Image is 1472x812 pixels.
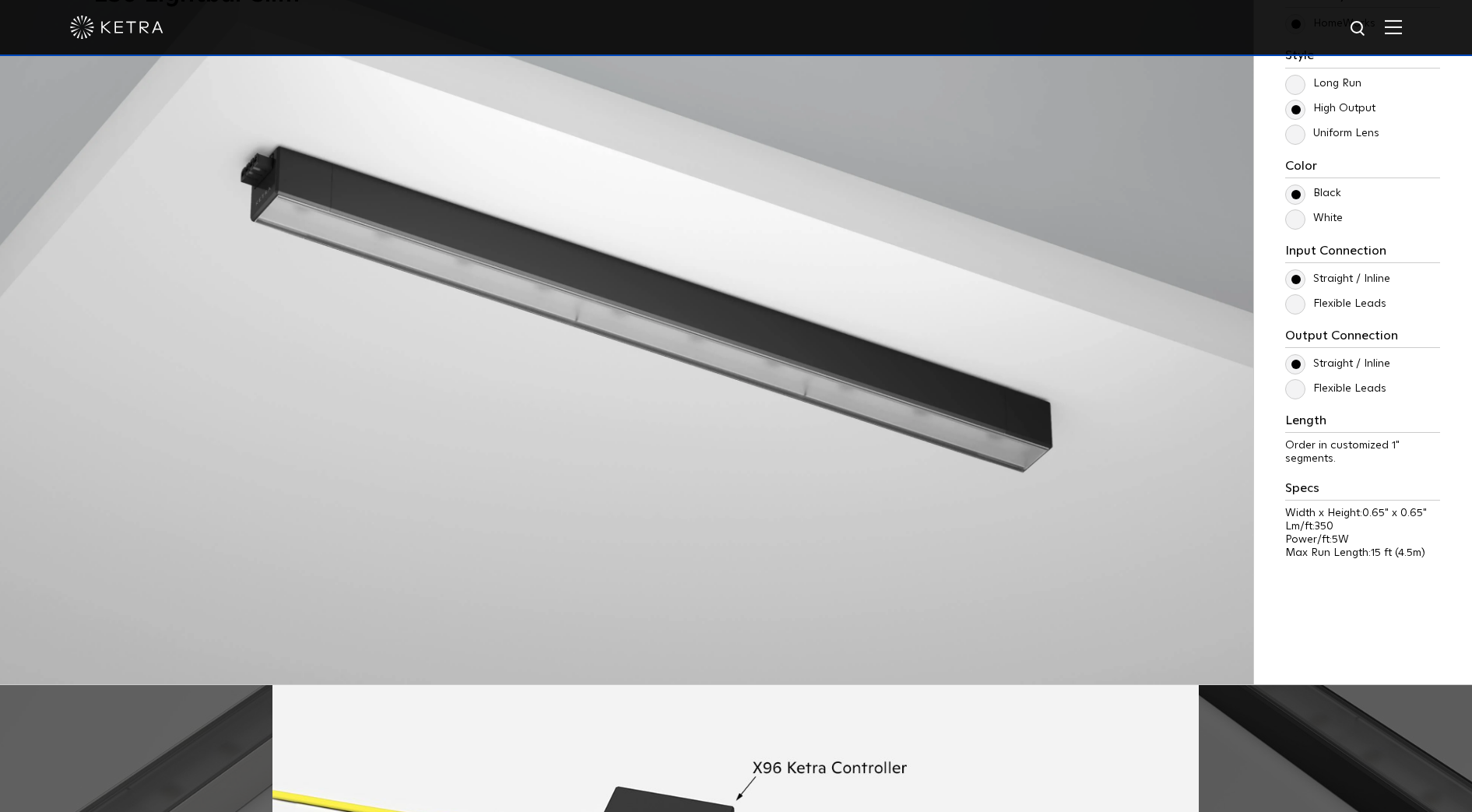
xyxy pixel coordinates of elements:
[1285,481,1440,501] h3: Specs
[1362,508,1427,518] span: 0.65" x 0.65"
[1285,48,1440,68] h3: Style
[1285,212,1343,225] label: White
[1285,102,1375,115] label: High Output
[1349,19,1368,39] img: search icon
[1332,534,1349,545] span: 5W
[1285,520,1440,533] p: Lm/ft:
[1285,507,1440,520] p: Width x Height:
[1285,329,1440,348] h3: Output Connection
[1285,159,1440,178] h3: Color
[1285,533,1440,547] p: Power/ft:
[1285,382,1386,395] label: Flexible Leads
[1285,413,1440,433] h3: Length
[1371,547,1425,558] span: 15 ft (4.5m)
[70,16,163,39] img: ketra-logo-2019-white
[1285,297,1386,311] label: Flexible Leads
[1285,440,1400,464] span: Order in customized 1" segments.
[1285,357,1390,371] label: Straight / Inline
[1315,521,1333,532] span: 350
[1385,19,1402,34] img: Hamburger%20Nav.svg
[1285,244,1440,263] h3: Input Connection
[1285,127,1379,140] label: Uniform Lens
[1285,77,1361,90] label: Long Run
[1285,187,1341,200] label: Black
[1285,272,1390,286] label: Straight / Inline
[1285,547,1440,560] p: Max Run Length:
